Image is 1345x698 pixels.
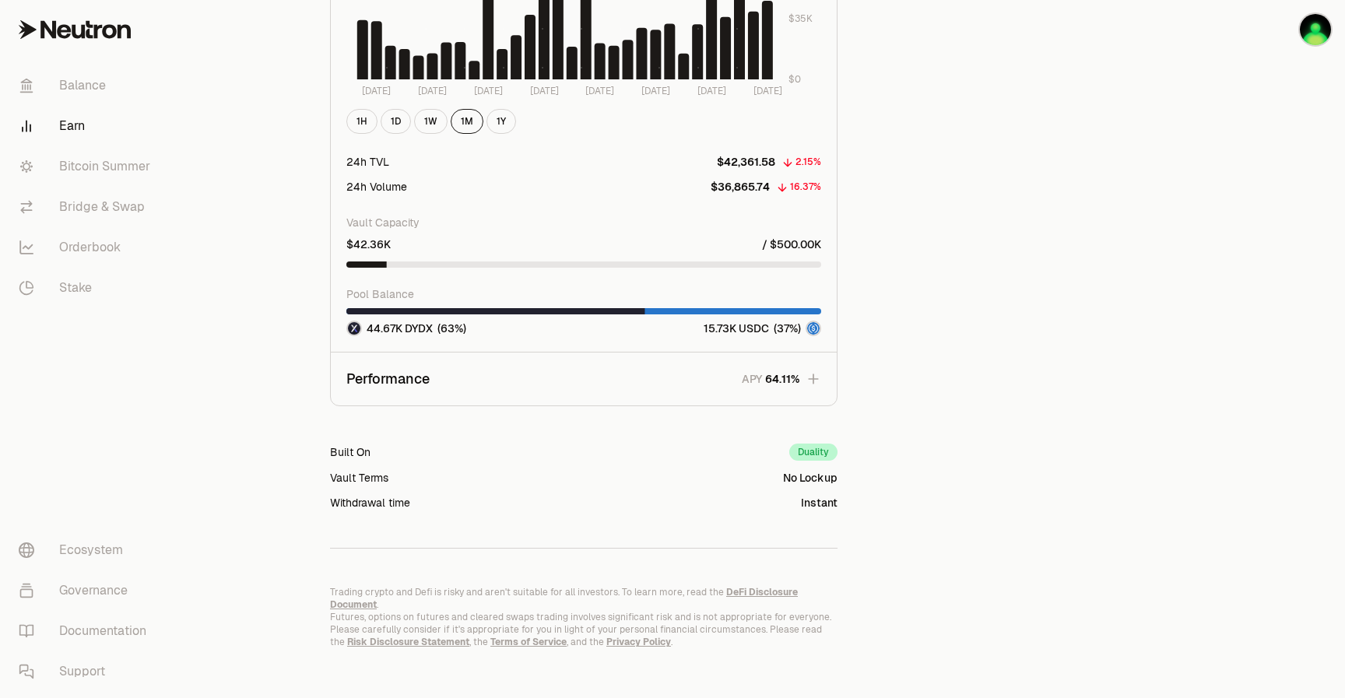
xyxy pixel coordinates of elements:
tspan: [DATE] [474,85,503,97]
div: No Lockup [783,470,838,486]
span: ( 37% ) [774,321,801,336]
tspan: [DATE] [753,85,782,97]
div: 16.37% [790,178,821,196]
a: Bridge & Swap [6,187,168,227]
img: Ledger 1 Pass phrase [1300,14,1331,45]
p: Performance [346,368,430,390]
div: Duality [789,444,838,461]
a: Balance [6,65,168,106]
button: 1D [381,109,411,134]
p: $36,865.74 [711,179,770,195]
div: 24h TVL [346,154,389,170]
div: 24h Volume [346,179,407,195]
a: Orderbook [6,227,168,268]
a: Bitcoin Summer [6,146,168,187]
a: Stake [6,268,168,308]
p: Trading crypto and Defi is risky and aren't suitable for all investors. To learn more, read the . [330,586,838,611]
p: / $500.00K [762,237,821,252]
button: 1W [414,109,448,134]
tspan: [DATE] [530,85,559,97]
a: Terms of Service [490,636,567,648]
a: Support [6,651,168,692]
tspan: $0 [788,73,801,86]
img: DYDX Logo [348,322,360,335]
tspan: [DATE] [641,85,670,97]
div: Withdrawal time [330,495,410,510]
a: Risk Disclosure Statement [347,636,469,648]
div: 15.73K USDC [704,321,821,336]
p: $42,361.58 [717,154,775,170]
p: Pool Balance [346,286,821,302]
img: USDC Logo [807,322,820,335]
a: Ecosystem [6,530,168,570]
tspan: [DATE] [418,85,447,97]
div: Built On [330,444,370,460]
p: Vault Capacity [346,215,821,230]
div: Vault Terms [330,470,388,486]
a: Earn [6,106,168,146]
a: Privacy Policy [606,636,671,648]
tspan: [DATE] [697,85,726,97]
p: Futures, options on futures and cleared swaps trading involves significant risk and is not approp... [330,611,838,648]
span: ( 63% ) [437,321,466,336]
div: 44.67K DYDX [346,321,466,336]
div: Instant [801,495,838,510]
button: 1M [451,109,483,134]
tspan: [DATE] [362,85,391,97]
tspan: [DATE] [585,85,614,97]
a: Documentation [6,611,168,651]
p: APY [742,371,762,388]
a: Governance [6,570,168,611]
button: 1Y [486,109,516,134]
button: 1H [346,109,378,134]
a: DeFi Disclosure Document [330,586,798,611]
tspan: $35K [788,12,813,25]
div: 2.15% [795,153,821,171]
p: $42.36K [346,237,391,252]
button: PerformanceAPY [331,353,837,405]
